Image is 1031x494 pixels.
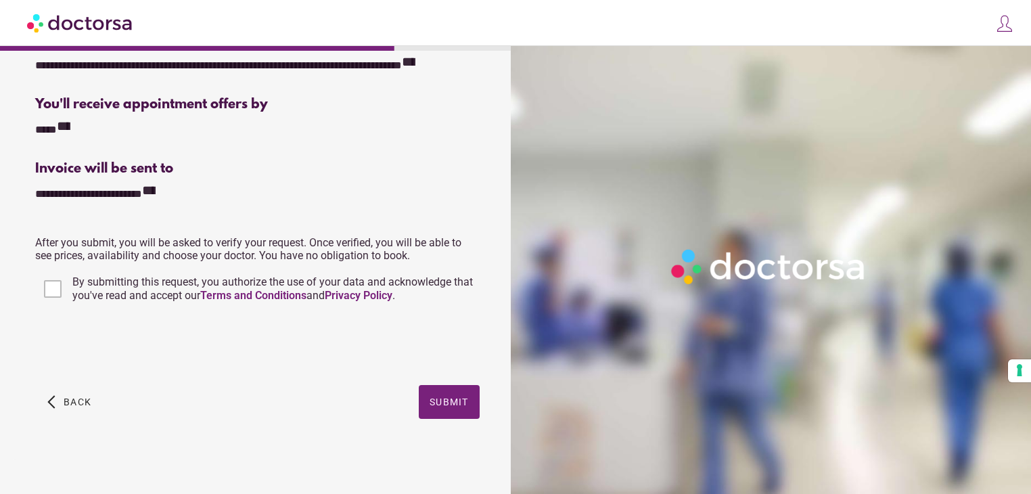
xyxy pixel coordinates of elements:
[42,385,97,419] button: arrow_back_ios Back
[1008,359,1031,382] button: Your consent preferences for tracking technologies
[72,275,473,302] span: By submitting this request, you authorize the use of your data and acknowledge that you've read a...
[64,397,91,407] span: Back
[35,161,479,177] div: Invoice will be sent to
[995,14,1014,33] img: icons8-customer-100.png
[419,385,480,419] button: Submit
[325,289,392,302] a: Privacy Policy
[27,7,134,38] img: Doctorsa.com
[35,236,479,262] p: After you submit, you will be asked to verify your request. Once verified, you will be able to se...
[666,244,872,290] img: Logo-Doctorsa-trans-White-partial-flat.png
[200,289,306,302] a: Terms and Conditions
[35,97,479,112] div: You'll receive appointment offers by
[430,397,469,407] span: Submit
[35,319,241,372] iframe: reCAPTCHA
